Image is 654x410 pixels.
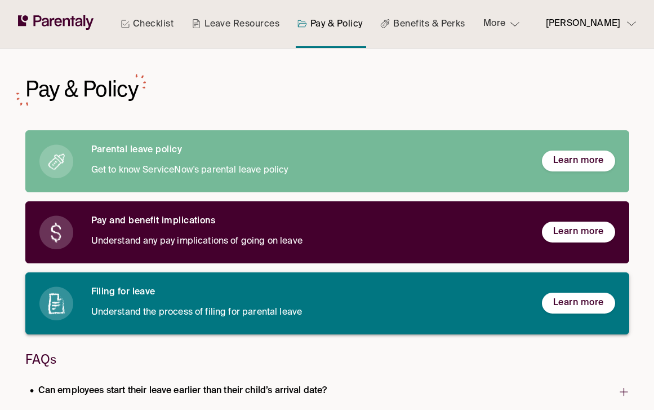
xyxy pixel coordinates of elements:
button: Can employees start their leave earlier than their child’s arrival date? [25,374,629,410]
p: Understand the process of filing for parental leave [91,305,524,320]
p: Understand any pay implications of going on leave [91,234,524,249]
span: Learn more [553,155,604,167]
span: Learn more [553,226,604,238]
h1: Pay & Policy [25,75,139,103]
span: Learn more [553,297,604,309]
button: Learn more [542,293,615,314]
button: Learn more [542,222,615,243]
p: Get to know ServiceNow's parental leave policy [91,163,524,178]
a: Parental leave policyGet to know ServiceNow's parental leave policyLearn more [25,130,629,192]
p: Can employees start their leave earlier than their child’s arrival date? [25,383,332,399]
h6: Filing for leave [91,286,524,298]
h6: Pay and benefit implications [91,215,524,227]
a: Filing for leaveUnderstand the process of filing for parental leaveLearn more [25,272,629,334]
h6: Parental leave policy [91,144,524,156]
button: Learn more [542,151,615,171]
a: Pay and benefit implicationsUnderstand any pay implications of going on leaveLearn more [25,201,629,263]
h3: FAQs [25,352,629,365]
p: [PERSON_NAME] [546,16,620,32]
